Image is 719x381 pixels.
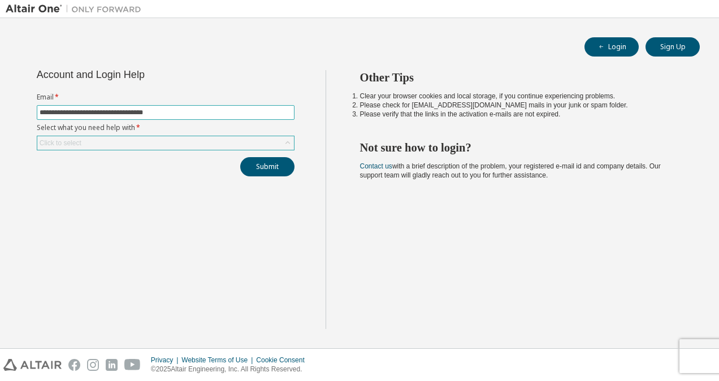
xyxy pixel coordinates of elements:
[360,70,680,85] h2: Other Tips
[240,157,294,176] button: Submit
[360,162,661,179] span: with a brief description of the problem, your registered e-mail id and company details. Our suppo...
[360,92,680,101] li: Clear your browser cookies and local storage, if you continue experiencing problems.
[6,3,147,15] img: Altair One
[360,101,680,110] li: Please check for [EMAIL_ADDRESS][DOMAIN_NAME] mails in your junk or spam folder.
[40,138,81,148] div: Click to select
[360,110,680,119] li: Please verify that the links in the activation e-mails are not expired.
[151,356,181,365] div: Privacy
[37,136,294,150] div: Click to select
[584,37,639,57] button: Login
[360,140,680,155] h2: Not sure how to login?
[181,356,256,365] div: Website Terms of Use
[151,365,311,374] p: © 2025 Altair Engineering, Inc. All Rights Reserved.
[37,93,294,102] label: Email
[37,70,243,79] div: Account and Login Help
[256,356,311,365] div: Cookie Consent
[3,359,62,371] img: altair_logo.svg
[87,359,99,371] img: instagram.svg
[68,359,80,371] img: facebook.svg
[646,37,700,57] button: Sign Up
[360,162,392,170] a: Contact us
[124,359,141,371] img: youtube.svg
[106,359,118,371] img: linkedin.svg
[37,123,294,132] label: Select what you need help with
